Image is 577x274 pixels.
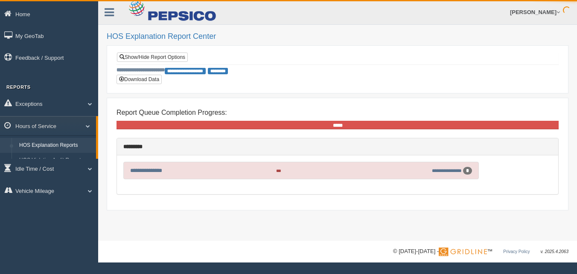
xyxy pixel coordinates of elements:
a: HOS Violation Audit Reports [15,153,96,168]
div: © [DATE]-[DATE] - ™ [393,247,568,256]
h2: HOS Explanation Report Center [107,32,568,41]
img: Gridline [439,248,487,256]
button: Download Data [117,75,162,84]
h4: Report Queue Completion Progress: [117,109,559,117]
a: Privacy Policy [503,249,530,254]
span: v. 2025.4.2063 [541,249,568,254]
a: Show/Hide Report Options [117,52,188,62]
a: HOS Explanation Reports [15,138,96,153]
